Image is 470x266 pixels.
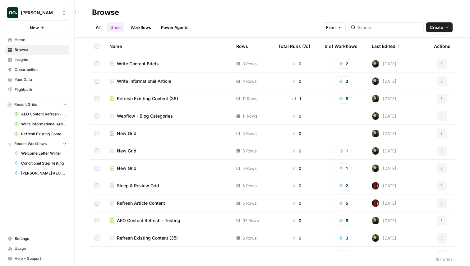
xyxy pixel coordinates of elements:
[372,130,379,137] img: eoqc67reg7z2luvnwhy7wyvdqmsw
[372,147,396,155] div: [DATE]
[157,22,192,32] a: Power Agents
[117,148,136,154] span: New Grid
[372,234,379,242] img: eoqc67reg7z2luvnwhy7wyvdqmsw
[117,78,171,84] span: Write Informational Article
[372,217,379,224] img: eoqc67reg7z2luvnwhy7wyvdqmsw
[5,75,69,85] a: Your Data
[5,139,69,148] button: Recent Workflows
[278,235,315,241] div: 0
[278,61,315,67] div: 0
[21,10,58,16] span: [PERSON_NAME] testing
[335,94,352,104] button: 6
[30,25,39,31] span: New
[15,37,67,43] span: Home
[15,246,67,251] span: Usage
[109,200,226,206] a: Refresh Article Content
[109,113,226,119] a: Webflow - Blog Categories
[372,165,379,172] img: eoqc67reg7z2luvnwhy7wyvdqmsw
[435,256,453,262] div: 187 Grids
[117,96,178,102] span: Refresh Existing Content (36)
[372,182,396,189] div: [DATE]
[335,146,352,156] button: 1
[236,38,248,55] div: Rows
[5,35,69,45] a: Home
[21,121,67,127] span: Write Informational Article
[15,77,67,82] span: Your Data
[278,38,310,55] div: Total Runs (7d)
[278,200,315,206] div: 0
[109,183,226,189] a: Sleep & Review Grid
[12,148,69,158] a: Welcome Letter Writer
[372,252,379,259] img: eoqc67reg7z2luvnwhy7wyvdqmsw
[117,183,159,189] span: Sleep & Review Grid
[15,57,67,63] span: Insights
[372,234,396,242] div: [DATE]
[372,199,396,207] div: [DATE]
[242,235,257,241] span: 6 Rows
[242,200,257,206] span: 5 Rows
[278,148,315,154] div: 0
[15,47,67,53] span: Browse
[372,130,396,137] div: [DATE]
[109,165,226,171] a: New Grid
[242,96,257,102] span: 11 Rows
[326,24,336,30] span: Filter
[372,182,379,189] img: 5th2foo34j8g7yv92a01c26t8wuw
[109,148,226,154] a: New Grid
[434,38,450,55] div: Actions
[372,147,379,155] img: eoqc67reg7z2luvnwhy7wyvdqmsw
[5,85,69,95] a: Flightpath
[15,236,67,241] span: Settings
[109,78,226,84] a: Write Informational Article
[322,22,346,32] button: Filter
[117,61,159,67] span: Write Content Briefs
[127,22,155,32] a: Workflows
[372,77,396,85] div: [DATE]
[278,217,315,224] div: 0
[5,5,69,21] button: Workspace: Justina testing
[5,23,69,32] button: New
[372,165,396,172] div: [DATE]
[5,100,69,109] button: Recent Grids
[5,45,69,55] a: Browse
[117,130,136,137] span: New Grid
[335,59,352,69] button: 2
[109,38,226,55] div: Name
[117,217,180,224] span: AEO Content Refresh - Testing
[372,60,396,68] div: [DATE]
[372,112,379,120] img: eoqc67reg7z2luvnwhy7wyvdqmsw
[372,95,379,102] img: eoqc67reg7z2luvnwhy7wyvdqmsw
[15,256,67,261] span: Help + Support
[372,199,379,207] img: 5th2foo34j8g7yv92a01c26t8wuw
[372,60,379,68] img: eoqc67reg7z2luvnwhy7wyvdqmsw
[5,55,69,65] a: Insights
[109,130,226,137] a: New Grid
[335,216,352,226] button: 5
[14,102,37,107] span: Recent Grids
[325,38,357,55] div: # of Workflows
[92,22,104,32] a: All
[12,168,69,178] a: [PERSON_NAME] AEO Refresh v2
[242,217,259,224] span: 97 Rows
[335,163,352,173] button: 1
[372,217,396,224] div: [DATE]
[92,7,119,17] div: Browse
[117,235,178,241] span: Refresh Existing Content (35)
[242,148,257,154] span: 5 Rows
[335,233,352,243] button: 3
[109,96,226,102] a: Refresh Existing Content (36)
[12,109,69,119] a: AEO Content Refresh - Testing
[117,165,136,171] span: New Grid
[117,113,173,119] span: Webflow - Blog Categories
[278,113,315,119] div: 0
[5,254,69,264] button: Help + Support
[278,165,315,171] div: 0
[21,131,67,137] span: Refresh Existing Content (36)
[372,77,379,85] img: eoqc67reg7z2luvnwhy7wyvdqmsw
[21,111,67,117] span: AEO Content Refresh - Testing
[5,234,69,244] a: Settings
[426,22,453,32] button: Create
[278,183,315,189] div: 0
[12,129,69,139] a: Refresh Existing Content (36)
[117,200,165,206] span: Refresh Article Content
